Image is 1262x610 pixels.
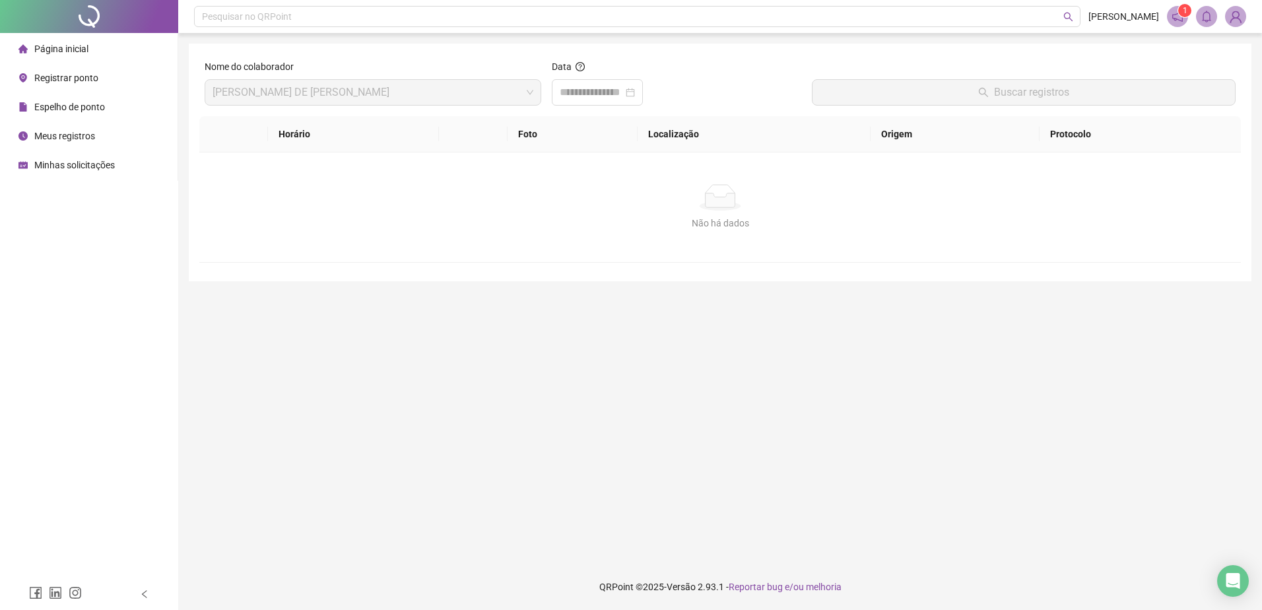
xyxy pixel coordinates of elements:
[205,59,302,74] label: Nome do colaborador
[18,160,28,170] span: schedule
[576,62,585,71] span: question-circle
[667,582,696,592] span: Versão
[1088,9,1159,24] span: [PERSON_NAME]
[213,80,533,105] span: REBECA ALVES DE ARAUJO JESUS
[49,586,62,599] span: linkedin
[34,102,105,112] span: Espelho de ponto
[34,44,88,54] span: Página inicial
[140,590,149,599] span: left
[18,73,28,83] span: environment
[29,586,42,599] span: facebook
[18,131,28,141] span: clock-circle
[1172,11,1183,22] span: notification
[1040,116,1241,152] th: Protocolo
[1226,7,1245,26] img: 95129
[268,116,439,152] th: Horário
[729,582,842,592] span: Reportar bug e/ou melhoria
[552,61,572,72] span: Data
[69,586,82,599] span: instagram
[34,160,115,170] span: Minhas solicitações
[34,131,95,141] span: Meus registros
[1063,12,1073,22] span: search
[178,564,1262,610] footer: QRPoint © 2025 - 2.93.1 -
[871,116,1040,152] th: Origem
[18,44,28,53] span: home
[508,116,638,152] th: Foto
[1201,11,1212,22] span: bell
[638,116,871,152] th: Localização
[1178,4,1191,17] sup: 1
[812,79,1236,106] button: Buscar registros
[215,216,1225,230] div: Não há dados
[1183,6,1187,15] span: 1
[1217,565,1249,597] div: Open Intercom Messenger
[34,73,98,83] span: Registrar ponto
[18,102,28,112] span: file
